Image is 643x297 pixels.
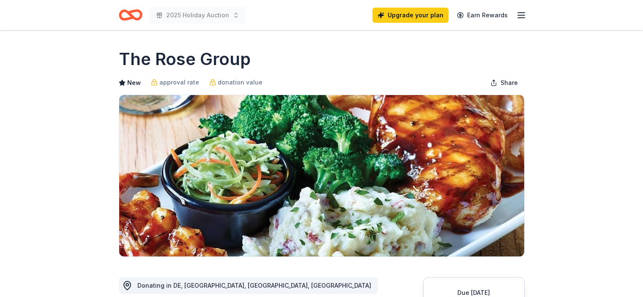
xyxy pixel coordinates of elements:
a: Home [119,5,142,25]
a: donation value [209,77,263,87]
img: Image for The Rose Group [119,95,524,256]
button: Share [484,74,525,91]
a: Earn Rewards [452,8,513,23]
h1: The Rose Group [119,47,251,71]
span: New [127,78,141,88]
span: approval rate [159,77,199,87]
span: Share [501,78,518,88]
span: 2025 Holiday Auction [166,10,229,20]
button: 2025 Holiday Auction [149,7,246,24]
a: Upgrade your plan [372,8,449,23]
span: donation value [218,77,263,87]
a: approval rate [151,77,199,87]
span: Donating in DE, [GEOGRAPHIC_DATA], [GEOGRAPHIC_DATA], [GEOGRAPHIC_DATA] [137,282,371,289]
